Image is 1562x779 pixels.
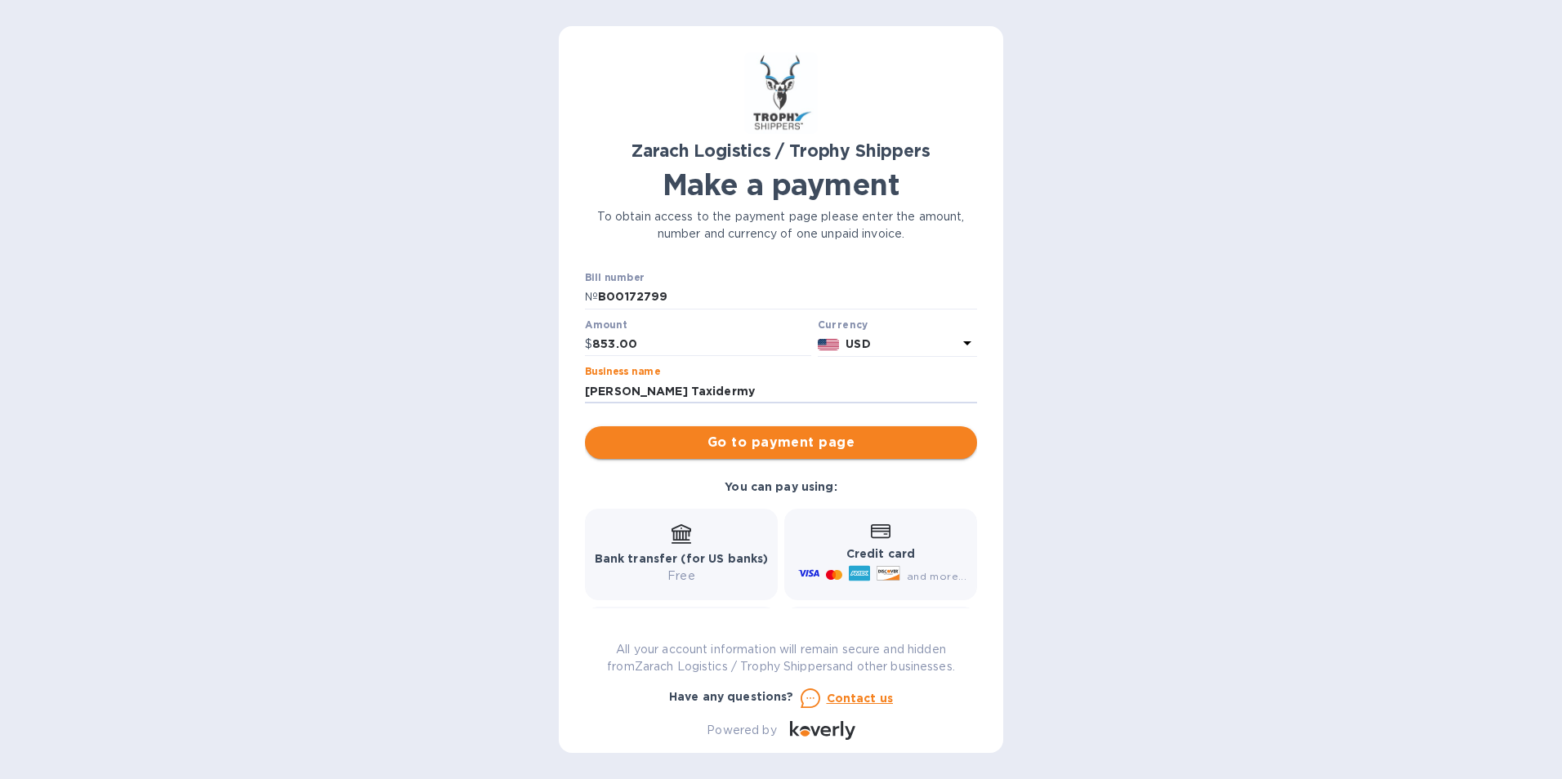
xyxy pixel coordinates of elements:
[846,547,915,560] b: Credit card
[585,379,977,403] input: Enter business name
[818,318,868,331] b: Currency
[585,367,660,377] label: Business name
[827,692,894,705] u: Contact us
[669,690,794,703] b: Have any questions?
[725,480,837,493] b: You can pay using:
[631,140,930,161] b: Zarach Logistics / Trophy Shippers
[818,339,840,350] img: USD
[707,722,776,739] p: Powered by
[907,570,966,582] span: and more...
[595,568,769,585] p: Free
[846,337,870,350] b: USD
[585,167,977,202] h1: Make a payment
[585,274,644,283] label: Bill number
[598,285,977,309] input: Enter bill number
[585,208,977,243] p: To obtain access to the payment page please enter the amount, number and currency of one unpaid i...
[585,641,977,675] p: All your account information will remain secure and hidden from Zarach Logistics / Trophy Shipper...
[598,433,964,452] span: Go to payment page
[585,336,592,353] p: $
[585,426,977,459] button: Go to payment page
[585,320,627,330] label: Amount
[585,288,598,305] p: №
[595,552,769,565] b: Bank transfer (for US banks)
[592,332,811,357] input: 0.00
